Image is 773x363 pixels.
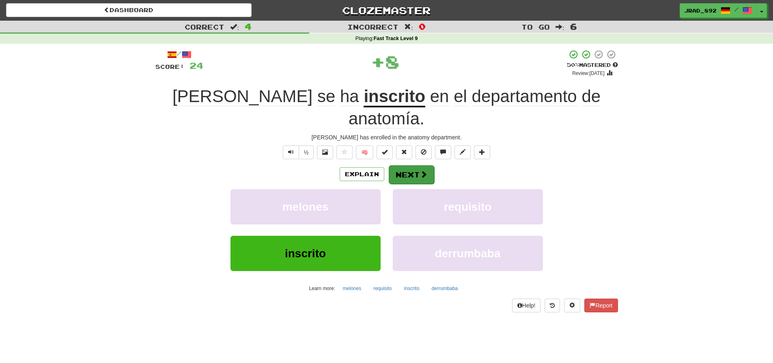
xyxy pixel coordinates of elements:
button: requisito [369,282,396,295]
span: en [430,87,449,106]
span: 6 [570,21,577,31]
span: el [454,87,467,106]
button: Edit sentence (alt+d) [454,145,471,159]
button: derrumbaba [393,236,543,271]
span: Incorrect [347,23,398,31]
span: 50 % [567,62,579,68]
div: / [155,49,203,60]
span: 8 [385,51,399,72]
span: / [734,6,739,12]
button: melones [338,282,366,295]
a: Dashboard [6,3,252,17]
button: inscrito [400,282,424,295]
div: [PERSON_NAME] has enrolled in the anatomy department. [155,133,618,141]
button: Reset to 0% Mastered (alt+r) [396,145,412,159]
span: [PERSON_NAME] [172,87,312,106]
div: Mastered [567,62,618,69]
button: Show image (alt+x) [317,145,333,159]
button: Help! [512,299,541,312]
small: Review: [DATE] [572,70,605,76]
button: Ignore sentence (alt+i) [416,145,432,159]
span: + [371,49,385,74]
span: derrumbaba [435,247,501,260]
button: requisito [393,189,543,224]
a: jrad_892 / [680,3,757,18]
button: Add to collection (alt+a) [474,145,490,159]
u: inscrito [364,87,425,107]
span: 0 [419,21,426,31]
span: Score: [155,63,185,70]
button: Report [584,299,618,312]
span: de [581,87,601,106]
button: ½ [299,145,314,159]
span: melones [282,201,329,213]
button: Play sentence audio (ctl+space) [283,145,299,159]
button: Round history (alt+y) [545,299,560,312]
span: inscrito [285,247,326,260]
span: : [230,23,239,30]
span: 24 [189,60,203,70]
button: Favorite sentence (alt+f) [336,145,353,159]
button: derrumbaba [427,282,463,295]
a: Clozemaster [264,3,509,17]
strong: Fast Track Level 9 [374,36,418,41]
button: Set this sentence to 100% Mastered (alt+m) [377,145,393,159]
small: Learn more: [309,286,335,291]
div: Text-to-speech controls [281,145,314,159]
span: ha [340,87,359,106]
span: se [317,87,335,106]
span: To go [521,23,550,31]
span: requisito [444,201,491,213]
span: : [556,23,564,30]
button: 🧠 [356,145,373,159]
span: : [404,23,413,30]
span: 4 [245,21,252,31]
button: Discuss sentence (alt+u) [435,145,451,159]
button: Explain [340,167,384,181]
span: departamento [472,87,577,106]
button: melones [230,189,381,224]
button: Next [389,165,434,184]
button: inscrito [230,236,381,271]
span: . [349,87,601,128]
span: jrad_892 [684,7,717,14]
span: anatomía [349,109,420,128]
span: Correct [185,23,224,31]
